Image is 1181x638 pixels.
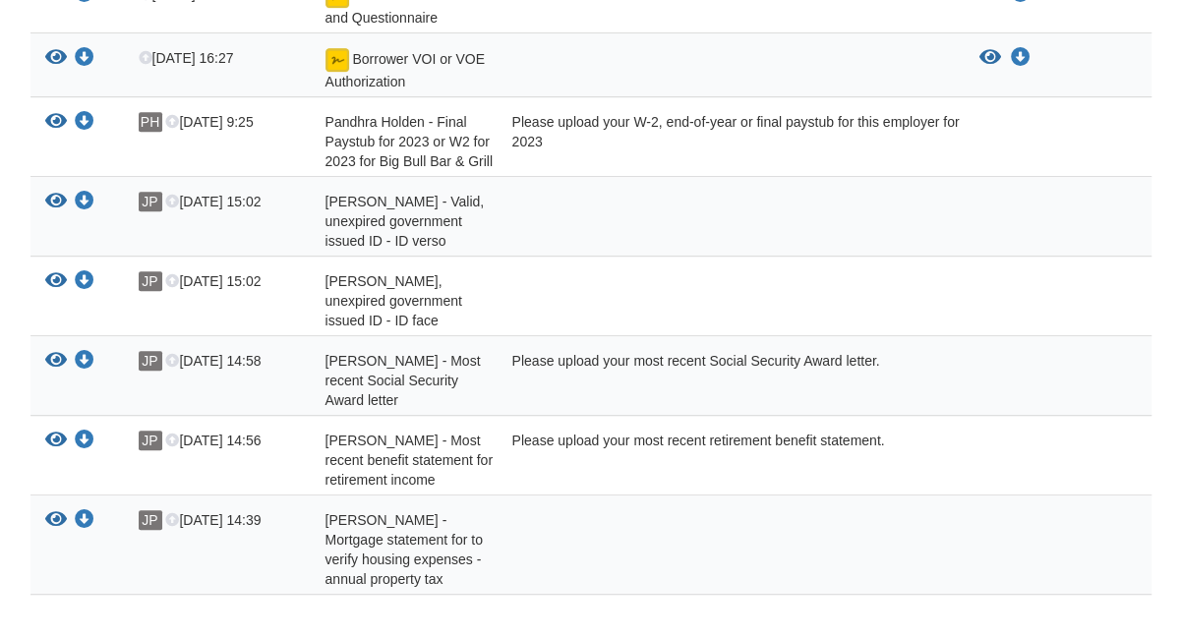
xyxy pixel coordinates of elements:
a: Download John Phegley - Valid, unexpired government issued ID - ID verso [75,195,94,210]
a: Download John Phegley - Most recent benefit statement for retirement income [75,434,94,449]
span: JP [139,271,162,291]
span: [DATE] 14:58 [165,353,261,369]
button: View John Phegley - Most recent benefit statement for retirement income [45,431,67,451]
span: [DATE] 9:25 [165,114,253,130]
span: [DATE] 14:56 [165,433,261,448]
span: Pandhra Holden - Final Paystub for 2023 or W2 for 2023 for Big Bull Bar & Grill [325,114,493,169]
div: Please upload your most recent retirement benefit statement. [498,431,965,490]
img: Document fully signed [325,48,349,72]
span: [PERSON_NAME], unexpired government issued ID - ID face [325,273,462,328]
a: Download Pandhra Holden - Final Paystub for 2023 or W2 for 2023 for Big Bull Bar & Grill [75,115,94,131]
button: View Borrower VOI or VOE Authorization [45,48,67,69]
span: [DATE] 15:02 [165,194,261,209]
button: View John Phegley - Valid, unexpired government issued ID - ID verso [45,192,67,212]
a: Download Borrower VOI or VOE Authorization [1011,50,1031,66]
span: PH [139,112,162,132]
button: View John Phegley - Valid, unexpired government issued ID - ID face [45,271,67,292]
a: Download John Phegley - Valid, unexpired government issued ID - ID face [75,274,94,290]
span: JP [139,510,162,530]
a: Download John Phegley - Most recent Social Security Award letter [75,354,94,370]
button: View Pandhra Holden - Final Paystub for 2023 or W2 for 2023 for Big Bull Bar & Grill [45,112,67,133]
a: Download Borrower VOI or VOE Authorization [75,51,94,67]
span: JP [139,431,162,450]
button: View John Phegley - Most recent Social Security Award letter [45,351,67,372]
div: Please upload your W-2, end-of-year or final paystub for this employer for 2023 [498,112,965,171]
span: [DATE] 14:39 [165,512,261,528]
span: [PERSON_NAME] - Mortgage statement for to verify housing expenses - annual property tax [325,512,483,587]
div: Please upload your most recent Social Security Award letter. [498,351,965,410]
span: [DATE] 15:02 [165,273,261,289]
button: View John Phegley - Mortgage statement for to verify housing expenses - annual property tax [45,510,67,531]
span: [DATE] 16:27 [139,50,234,66]
span: JP [139,192,162,211]
span: [PERSON_NAME] - Most recent Social Security Award letter [325,353,481,408]
span: [PERSON_NAME] - Valid, unexpired government issued ID - ID verso [325,194,485,249]
span: JP [139,351,162,371]
span: Borrower VOI or VOE Authorization [325,51,485,89]
a: Download John Phegley - Mortgage statement for to verify housing expenses - annual property tax [75,513,94,529]
button: View Borrower VOI or VOE Authorization [979,48,1001,68]
span: [PERSON_NAME] - Most recent benefit statement for retirement income [325,433,493,488]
